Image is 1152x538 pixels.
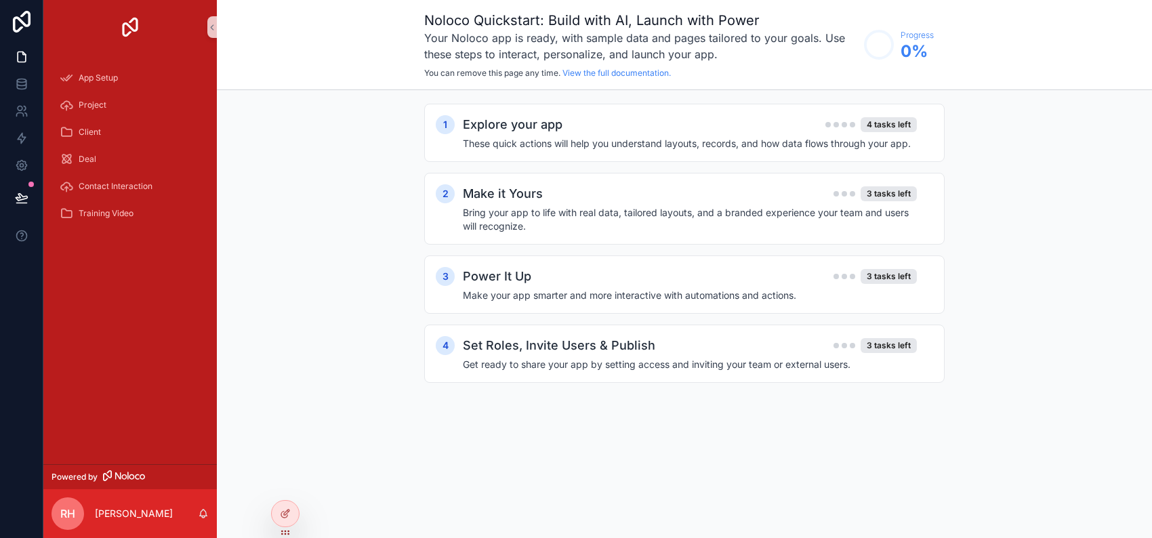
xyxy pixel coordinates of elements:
[217,90,1152,423] div: scrollable content
[861,117,917,132] div: 4 tasks left
[463,358,917,371] h4: Get ready to share your app by setting access and inviting your team or external users.
[436,115,455,134] div: 1
[861,338,917,353] div: 3 tasks left
[52,66,209,90] a: App Setup
[79,73,118,83] span: App Setup
[463,206,917,233] h4: Bring your app to life with real data, tailored layouts, and a branded experience your team and u...
[424,68,560,78] span: You can remove this page any time.
[861,186,917,201] div: 3 tasks left
[463,137,917,150] h4: These quick actions will help you understand layouts, records, and how data flows through your app.
[79,208,133,219] span: Training Video
[52,120,209,144] a: Client
[463,267,531,286] h2: Power It Up
[79,154,96,165] span: Deal
[436,184,455,203] div: 2
[901,30,934,41] span: Progress
[463,115,562,134] h2: Explore your app
[861,269,917,284] div: 3 tasks left
[463,289,917,302] h4: Make your app smarter and more interactive with automations and actions.
[60,505,75,522] span: RH
[79,100,106,110] span: Project
[562,68,671,78] a: View the full documentation.
[424,30,857,62] h3: Your Noloco app is ready, with sample data and pages tailored to your goals. Use these steps to i...
[43,54,217,247] div: scrollable content
[52,174,209,199] a: Contact Interaction
[119,16,141,38] img: App logo
[52,472,98,482] span: Powered by
[436,267,455,286] div: 3
[52,201,209,226] a: Training Video
[52,93,209,117] a: Project
[424,11,857,30] h1: Noloco Quickstart: Build with AI, Launch with Power
[95,507,173,520] p: [PERSON_NAME]
[52,147,209,171] a: Deal
[463,336,655,355] h2: Set Roles, Invite Users & Publish
[43,464,217,489] a: Powered by
[79,181,152,192] span: Contact Interaction
[79,127,101,138] span: Client
[901,41,934,62] span: 0 %
[463,184,543,203] h2: Make it Yours
[436,336,455,355] div: 4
